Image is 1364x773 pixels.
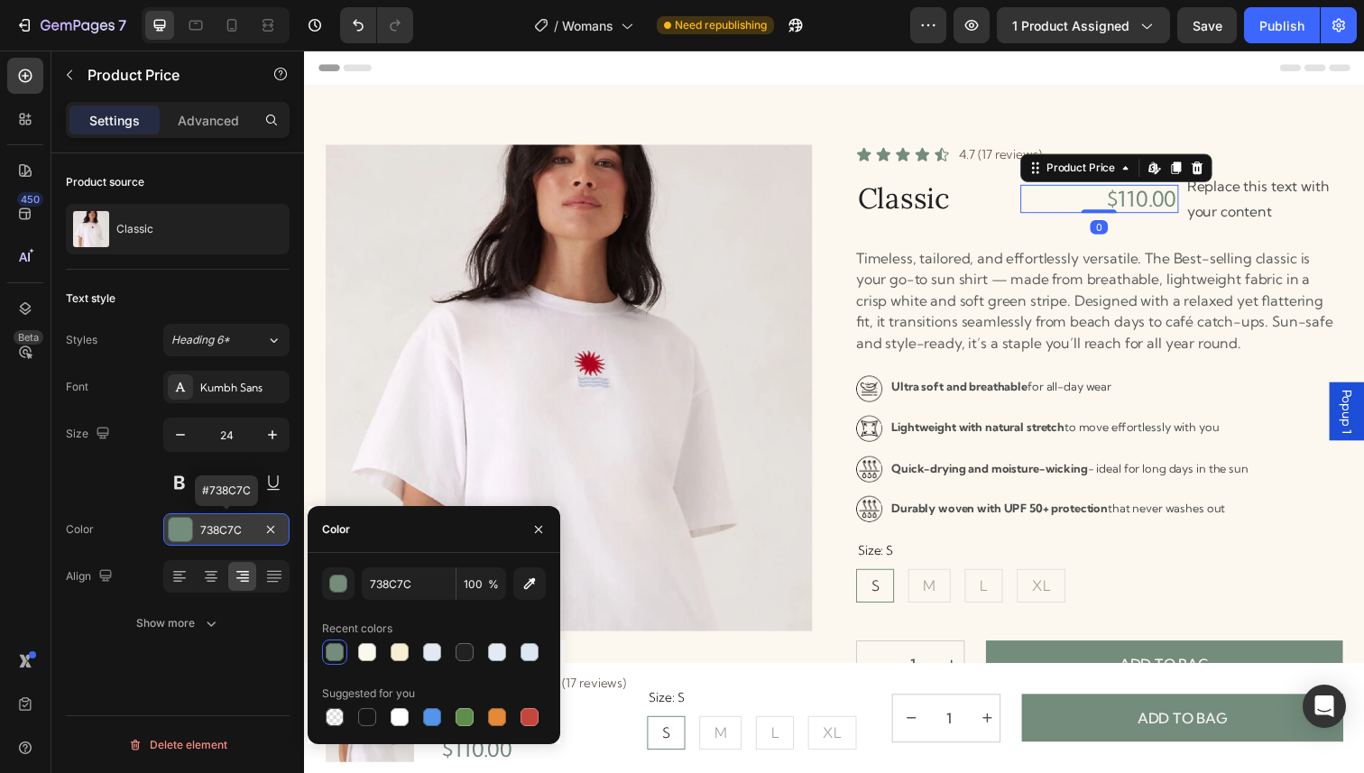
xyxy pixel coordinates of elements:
iframe: Design area [304,51,1364,773]
span: Heading 6* [171,332,230,348]
p: 7 [118,14,126,36]
div: Rich Text Editor. Editing area: main [900,124,1061,179]
p: Settings [89,111,140,130]
img: product feature img [73,211,109,247]
div: Font [66,379,88,395]
span: XL [530,688,548,706]
button: increment [678,658,715,706]
strong: Durably woven with UPF 50+ protection [600,460,821,474]
button: ADD TO BAG [696,603,1061,652]
p: Timeless, tailored, and effortlessly versatile. The Best-selling classic is your go-to sun shirt ... [564,203,1051,308]
span: 1 product assigned [1012,16,1129,35]
strong: Lightweight with natural stretch [600,377,777,391]
div: Text style [66,290,115,307]
span: Womans [562,16,613,35]
div: ADD TO BAG [833,617,925,638]
input: quantity [638,658,678,706]
div: Align [66,565,116,589]
button: decrement [565,603,602,651]
span: S [365,688,373,706]
img: gempages_574522492350104688-52aa246b-b5b8-4185-b914-a0eb86641af3.webp [564,414,591,441]
img: gempages_574522492350104688-584d0571-e07f-465e-b790-547a7f265874.webp [564,373,591,400]
div: $110.00 [139,700,330,727]
div: Open Intercom Messenger [1303,685,1346,728]
p: to move effortlessly with you [600,374,935,395]
p: Product Price [88,64,241,86]
div: 450 [17,192,43,207]
button: Save [1177,7,1237,43]
button: 1 product assigned [997,7,1170,43]
div: Product Price [754,112,832,128]
input: quantity [602,603,642,651]
img: gempages_574522492350104688-52aa246b-b5b8-4185-b914-a0eb86641af3.webp [564,455,591,482]
button: Show more [66,607,290,640]
p: 4.7 (17 reviews) [668,98,753,115]
div: Show more [136,614,220,632]
div: Publish [1259,16,1304,35]
span: XL [743,538,762,556]
p: for all-day wear [600,333,825,354]
strong: Quick-drying and moisture-wicking [600,419,800,434]
strong: Ultra soft and breathable [600,336,739,350]
div: ADD TO BAG [851,672,943,693]
span: L [690,538,698,556]
span: M [632,538,645,556]
p: that never washes out [600,457,941,478]
div: Kumbh Sans [200,380,285,396]
button: Publish [1244,7,1320,43]
legend: Size: S [350,650,390,673]
p: Classic [116,223,153,235]
span: / [554,16,558,35]
span: Save [1193,18,1222,33]
button: increment [642,603,679,651]
span: S [579,538,587,556]
div: Color [322,521,350,538]
div: Undo/Redo [340,7,413,43]
div: Delete element [128,734,227,756]
p: 4.7 (17 reviews) [244,639,328,655]
div: 0 [803,173,821,188]
span: Need republishing [675,17,767,33]
div: Styles [66,332,97,348]
button: decrement [601,658,638,706]
button: 7 [7,7,134,43]
p: Advanced [178,111,239,130]
div: Beta [14,330,43,345]
div: Suggested for you [322,686,415,702]
span: L [476,688,484,706]
span: Popup 1 [1055,346,1074,391]
button: Delete element [66,731,290,759]
div: Color [66,521,94,538]
a: Classic [564,131,724,172]
p: - ideal for long days in the sun [600,417,964,437]
span: % [488,576,499,593]
button: ADD TO BAG [733,658,1061,707]
span: M [419,688,431,706]
p: Replace this text with your content [902,125,1059,178]
div: 738C7C [200,522,253,538]
legend: Size: S [564,500,604,522]
div: Size [66,422,114,446]
div: Recent colors [322,621,392,637]
img: gempages_574522492350104688-2f2048c6-2689-44b0-b63b-14218c3413d1.webp [564,332,591,359]
button: Heading 6* [163,324,290,356]
div: Product source [66,174,144,190]
div: $110.00 [732,137,892,167]
input: Eg: FFFFFF [362,567,456,600]
a: Classic [139,657,330,695]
